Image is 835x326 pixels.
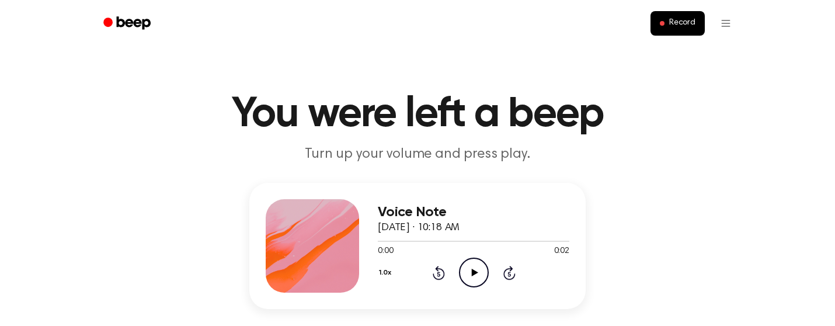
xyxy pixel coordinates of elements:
span: [DATE] · 10:18 AM [378,223,460,233]
h3: Voice Note [378,204,569,220]
button: Record [650,11,705,36]
span: Record [669,18,695,29]
span: 0:02 [554,245,569,258]
button: Open menu [712,9,740,37]
a: Beep [95,12,161,35]
h1: You were left a beep [119,93,716,136]
span: 0:00 [378,245,393,258]
p: Turn up your volume and press play. [193,145,642,164]
button: 1.0x [378,263,395,283]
